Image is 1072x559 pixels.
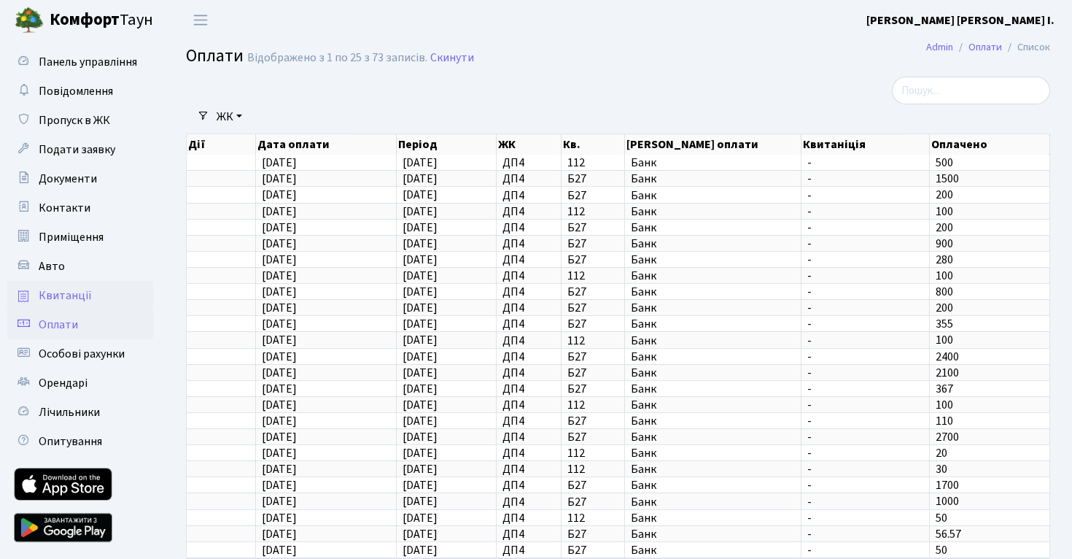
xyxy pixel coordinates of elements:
[7,164,153,193] a: Документи
[262,284,297,300] span: [DATE]
[567,302,618,314] span: Б27
[39,54,137,70] span: Панель управління
[807,544,923,556] span: -
[567,173,618,185] span: Б27
[39,83,113,99] span: Повідомлення
[247,51,427,65] div: Відображено з 1 по 25 з 73 записів.
[502,496,554,508] span: ДП4
[567,254,618,266] span: Б27
[631,222,795,234] span: Банк
[403,461,438,477] span: [DATE]
[262,494,297,510] span: [DATE]
[403,188,438,204] span: [DATE]
[807,351,923,363] span: -
[936,461,947,477] span: 30
[502,173,554,185] span: ДП4
[186,43,244,69] span: Оплати
[631,238,795,250] span: Банк
[807,431,923,443] span: -
[7,135,153,164] a: Подати заявку
[403,300,438,316] span: [DATE]
[187,134,256,155] th: Дії
[502,335,554,347] span: ДП4
[801,134,930,155] th: Квитаніція
[502,447,554,459] span: ДП4
[50,8,120,31] b: Комфорт
[807,383,923,395] span: -
[502,302,554,314] span: ДП4
[15,6,44,35] img: logo.png
[567,286,618,298] span: Б27
[936,381,953,397] span: 367
[403,349,438,365] span: [DATE]
[807,463,923,475] span: -
[502,222,554,234] span: ДП4
[567,351,618,363] span: Б27
[936,445,947,461] span: 20
[403,333,438,349] span: [DATE]
[39,142,115,158] span: Подати заявку
[936,333,953,349] span: 100
[262,252,297,268] span: [DATE]
[567,431,618,443] span: Б27
[403,236,438,252] span: [DATE]
[262,236,297,252] span: [DATE]
[807,318,923,330] span: -
[7,193,153,223] a: Контакти
[262,300,297,316] span: [DATE]
[936,397,953,413] span: 100
[262,268,297,284] span: [DATE]
[39,112,110,128] span: Пропуск в ЖК
[262,155,297,171] span: [DATE]
[631,399,795,411] span: Банк
[403,445,438,461] span: [DATE]
[567,415,618,427] span: Б27
[403,171,438,187] span: [DATE]
[807,496,923,508] span: -
[631,512,795,524] span: Банк
[262,510,297,526] span: [DATE]
[936,155,953,171] span: 500
[631,157,795,169] span: Банк
[39,375,88,391] span: Орендарі
[262,333,297,349] span: [DATE]
[807,206,923,217] span: -
[930,134,1050,155] th: Оплачено
[936,494,959,510] span: 1000
[502,254,554,266] span: ДП4
[7,310,153,339] a: Оплати
[936,477,959,493] span: 1700
[936,171,959,187] span: 1500
[936,542,947,558] span: 50
[502,367,554,379] span: ДП4
[262,526,297,542] span: [DATE]
[7,281,153,310] a: Квитанції
[262,397,297,413] span: [DATE]
[502,190,554,201] span: ДП4
[631,415,795,427] span: Банк
[631,544,795,556] span: Банк
[567,512,618,524] span: 112
[262,316,297,332] span: [DATE]
[262,171,297,187] span: [DATE]
[403,268,438,284] span: [DATE]
[262,413,297,429] span: [DATE]
[397,134,497,155] th: Період
[631,318,795,330] span: Банк
[936,413,953,429] span: 110
[631,206,795,217] span: Банк
[631,496,795,508] span: Банк
[39,404,100,420] span: Лічильники
[631,351,795,363] span: Банк
[936,268,953,284] span: 100
[567,399,618,411] span: 112
[567,190,618,201] span: Б27
[430,51,474,65] a: Скинути
[567,222,618,234] span: Б27
[807,222,923,234] span: -
[262,188,297,204] span: [DATE]
[936,316,953,332] span: 355
[182,8,219,32] button: Переключити навігацію
[936,526,961,542] span: 56.57
[807,367,923,379] span: -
